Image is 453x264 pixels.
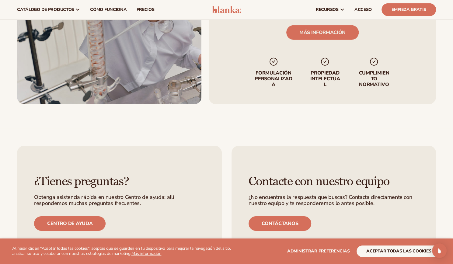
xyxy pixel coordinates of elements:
font: ¿No encuentras la respuesta que buscas? Contacta directamente con nuestro equipo y te responderem... [249,193,412,207]
font: ACCESO [354,7,372,12]
font: Contáctanos [262,220,298,227]
img: logo [212,6,241,13]
img: marca de verificación_svg [320,57,330,67]
div: Open Intercom Messenger [432,243,447,258]
a: MÁS INFORMACIÓN [286,25,358,40]
font: Contacte con nuestro equipo [249,174,390,189]
a: Contáctanos [249,216,311,231]
font: Administrar preferencias [287,248,350,254]
font: catálogo de productos [17,7,74,12]
font: Obtenga asistencia rápida en nuestro Centro de ayuda: allí respondemos muchas preguntas frecuentes. [34,193,174,207]
font: precios [137,7,155,12]
font: Formulación personalizada [255,70,292,88]
a: Centro de ayuda [34,216,106,231]
font: Centro de ayuda [47,220,92,227]
font: MÁS INFORMACIÓN [299,29,345,36]
font: cumplimiento normativo [359,70,389,88]
font: aceptar todas las cookies [366,248,431,254]
font: Empieza gratis [392,7,426,12]
button: Administrar preferencias [287,245,350,257]
a: Empieza gratis [382,3,436,16]
button: aceptar todas las cookies [357,245,441,257]
a: Más información [131,251,162,256]
img: marca de verificación_svg [268,57,278,67]
font: recursos [316,7,339,12]
font: Propiedad intelectual [310,70,340,88]
img: marca de verificación_svg [369,57,379,67]
font: Cómo funciona [90,7,127,12]
font: Al hacer clic en "Aceptar todas las cookies", aceptas que se guarden en tu dispositivo para mejor... [12,245,231,256]
font: ¿Tienes preguntas? [34,174,129,189]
